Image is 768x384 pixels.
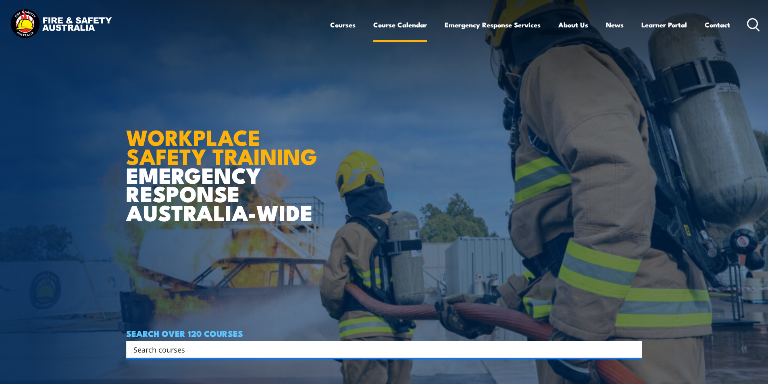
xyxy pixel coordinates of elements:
a: Learner Portal [641,14,687,35]
input: Search input [133,343,624,355]
a: News [606,14,624,35]
a: Course Calendar [373,14,427,35]
a: Courses [330,14,356,35]
button: Search magnifier button [628,344,639,355]
h1: EMERGENCY RESPONSE AUSTRALIA-WIDE [126,107,323,222]
a: Contact [705,14,730,35]
strong: WORKPLACE SAFETY TRAINING [126,120,317,172]
a: About Us [558,14,588,35]
a: Emergency Response Services [445,14,541,35]
h4: SEARCH OVER 120 COURSES [126,329,642,338]
form: Search form [135,344,626,355]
